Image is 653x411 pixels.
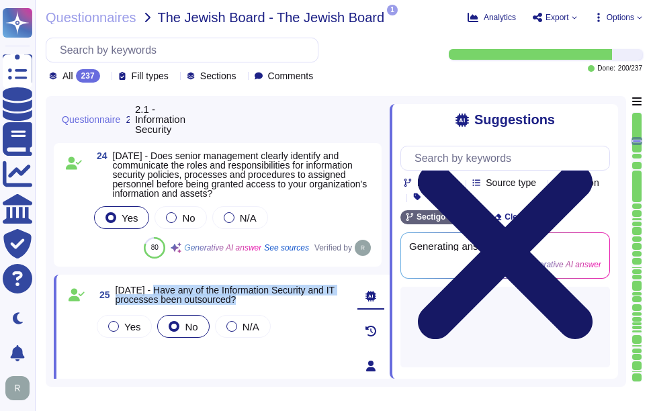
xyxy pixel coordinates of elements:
span: 1 [387,5,398,15]
span: Yes [124,321,140,332]
img: user [5,376,30,400]
span: 2.1 - Information Security [135,104,185,134]
span: Comments [268,71,314,81]
span: See sources [264,244,309,252]
span: N/A [240,212,257,224]
input: Search by keywords [53,38,318,62]
span: [DATE] - Have any of the Information Security and IT processes been outsourced? [116,285,335,305]
button: Analytics [468,12,516,23]
span: Analytics [484,13,516,21]
span: 80 [151,244,159,251]
span: All [62,71,73,81]
input: Search by keywords [408,146,609,170]
span: Export [546,13,569,21]
span: No [182,212,195,224]
span: 24 [91,151,107,161]
span: 25 [94,290,110,300]
span: Options [607,13,634,21]
span: Verified by [314,244,352,252]
span: Done: [597,65,615,72]
span: Yes [122,212,138,224]
span: [DATE] - Does senior management clearly identify and communicate the roles and responsibilities f... [113,150,367,199]
button: user [3,373,39,403]
span: The Jewish Board - The Jewish Board [158,11,385,24]
img: user [355,240,371,256]
span: Questionnaires [46,11,136,24]
span: Questionnaire [62,115,120,124]
span: Sections [200,71,236,81]
div: 237 [76,69,100,83]
span: No [185,321,198,332]
span: Fill types [132,71,169,81]
span: 200 / 237 [618,65,642,72]
span: 2 - Security Policies and Processes [126,115,129,124]
span: Generative AI answer [184,244,261,252]
span: N/A [243,321,259,332]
